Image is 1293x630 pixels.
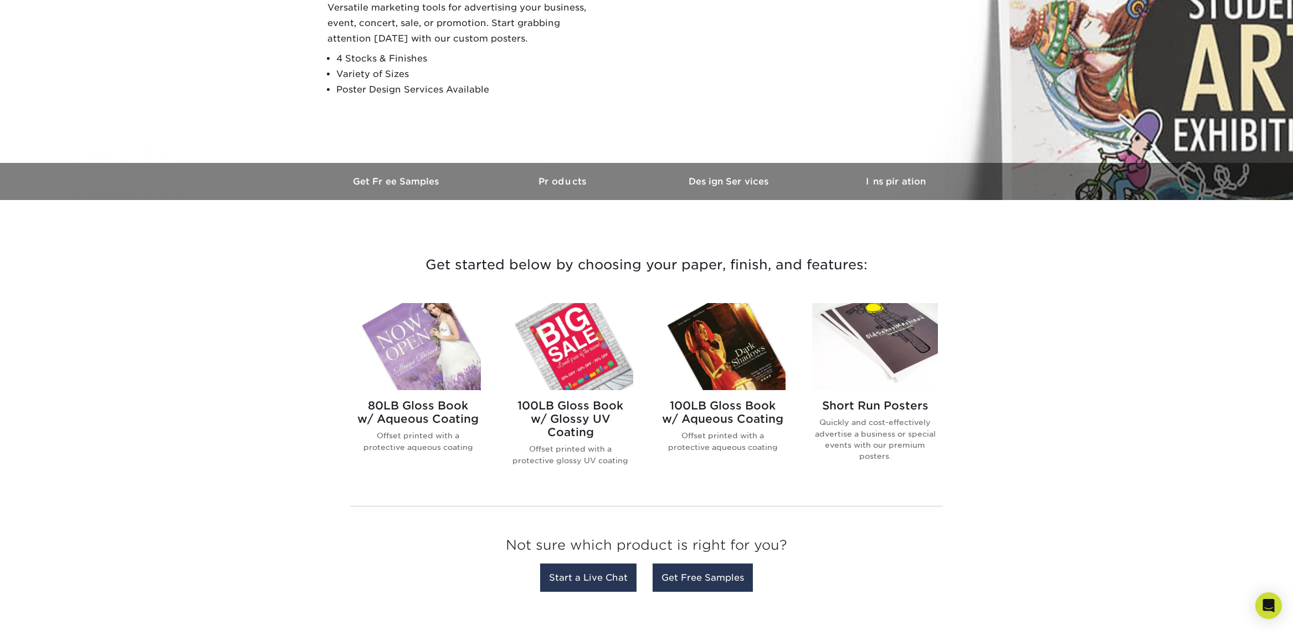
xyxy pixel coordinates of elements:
[813,176,979,187] h3: Inspiration
[336,66,604,82] li: Variety of Sizes
[355,430,481,453] p: Offset printed with a protective aqueous coating
[812,303,938,484] a: Short Run Posters Posters Short Run Posters Quickly and cost-effectively advertise a business or ...
[660,430,786,453] p: Offset printed with a protective aqueous coating
[507,399,633,439] h2: 100LB Gloss Book w/ Glossy UV Coating
[660,303,786,484] a: 100LB Gloss Book<br/>w/ Aqueous Coating Posters 100LB Gloss Bookw/ Aqueous Coating Offset printed...
[653,564,753,592] a: Get Free Samples
[350,529,943,567] h3: Not sure which product is right for you?
[660,303,786,390] img: 100LB Gloss Book<br/>w/ Aqueous Coating Posters
[812,417,938,462] p: Quickly and cost-effectively advertise a business or special events with our premium posters.
[507,303,633,390] img: 100LB Gloss Book<br/>w/ Glossy UV Coating Posters
[813,163,979,200] a: Inspiration
[646,163,813,200] a: Design Services
[507,443,633,466] p: Offset printed with a protective glossy UV coating
[336,51,604,66] li: 4 Stocks & Finishes
[355,303,481,390] img: 80LB Gloss Book<br/>w/ Aqueous Coating Posters
[1255,592,1282,619] div: Open Intercom Messenger
[355,399,481,426] h2: 80LB Gloss Book w/ Aqueous Coating
[336,82,604,98] li: Poster Design Services Available
[540,564,637,592] a: Start a Live Chat
[480,176,646,187] h3: Products
[480,163,646,200] a: Products
[507,303,633,484] a: 100LB Gloss Book<br/>w/ Glossy UV Coating Posters 100LB Gloss Bookw/ Glossy UV Coating Offset pri...
[322,240,971,290] h3: Get started below by choosing your paper, finish, and features:
[314,163,480,200] a: Get Free Samples
[646,176,813,187] h3: Design Services
[812,303,938,390] img: Short Run Posters Posters
[812,399,938,412] h2: Short Run Posters
[660,399,786,426] h2: 100LB Gloss Book w/ Aqueous Coating
[355,303,481,484] a: 80LB Gloss Book<br/>w/ Aqueous Coating Posters 80LB Gloss Bookw/ Aqueous Coating Offset printed w...
[314,176,480,187] h3: Get Free Samples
